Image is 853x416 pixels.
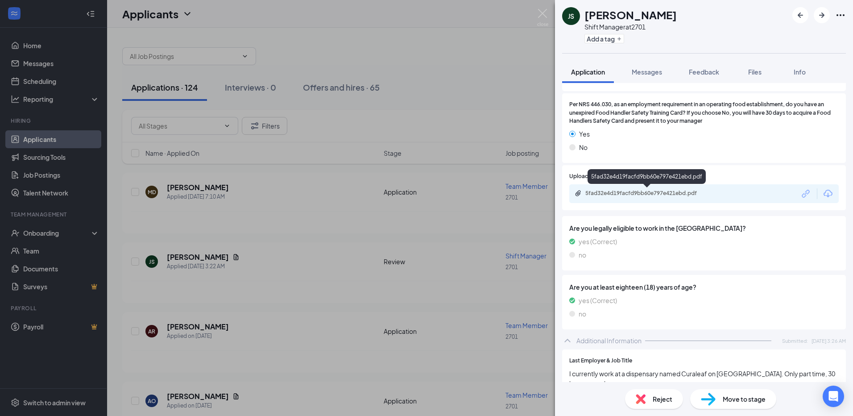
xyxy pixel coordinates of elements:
span: Messages [632,68,662,76]
div: Additional Information [576,336,642,345]
button: ArrowRight [814,7,830,23]
div: JS [568,12,574,21]
svg: Link [800,188,812,200]
div: 5fad32e4d19facfd9bb60e797e421ebd.pdf [585,190,710,197]
div: Open Intercom Messenger [823,386,844,407]
svg: Plus [617,36,622,42]
span: [DATE] 3:26 AM [812,337,846,345]
svg: Paperclip [575,190,582,197]
span: Feedback [689,68,719,76]
svg: Download [823,188,833,199]
span: Reject [653,394,672,404]
svg: ArrowRight [816,10,827,21]
span: No [579,142,588,152]
span: Files [748,68,762,76]
span: Are you legally eligible to work in the [GEOGRAPHIC_DATA]? [569,223,839,233]
button: ArrowLeftNew [792,7,808,23]
span: I currently work at a dispensary named Curaleaf on [GEOGRAPHIC_DATA]. Only part time, 30 hours a ... [569,369,839,388]
div: 5fad32e4d19facfd9bb60e797e421ebd.pdf [588,169,706,184]
span: yes (Correct) [579,237,617,246]
span: Move to stage [723,394,766,404]
span: Application [571,68,605,76]
span: Yes [579,129,590,139]
span: yes (Correct) [579,295,617,305]
span: Per NRS 446.030, as an employment requirement in an operating food establishment, do you have an ... [569,100,839,126]
span: Last Employer & Job Title [569,357,632,365]
h1: [PERSON_NAME] [584,7,677,22]
span: Are you at least eighteen (18) years of age? [569,282,839,292]
button: PlusAdd a tag [584,34,624,43]
span: Submitted: [782,337,808,345]
a: Paperclip5fad32e4d19facfd9bb60e797e421ebd.pdf [575,190,719,198]
span: no [579,309,586,319]
svg: ArrowLeftNew [795,10,806,21]
span: Info [794,68,806,76]
div: Shift Manager at 2701 [584,22,677,31]
span: no [579,250,586,260]
span: Upload Resume [569,172,610,181]
svg: Ellipses [835,10,846,21]
svg: ChevronUp [562,335,573,346]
